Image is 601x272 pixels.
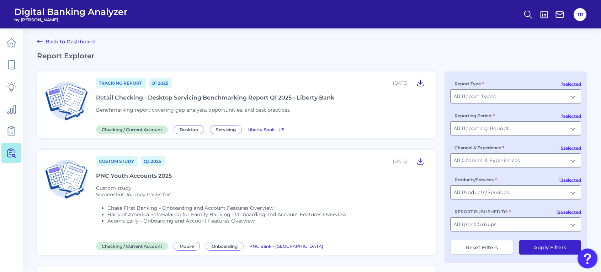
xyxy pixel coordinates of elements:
[107,211,346,218] li: Bank of America SafeBalance for Family Banking - Onboarding and Account Features Overview
[96,185,131,191] span: Custom study
[174,125,204,134] span: Desktop
[96,191,346,198] p: Screenshot Journey Packs for:
[454,209,511,214] label: REPORT PUBLISHED TO
[43,155,90,203] img: Checking / Current Account
[248,126,284,133] a: Liberty Bank - US
[96,242,168,250] span: Checking / Current Account
[149,78,172,88] a: Q1 2025
[454,177,497,182] label: Products/Services
[141,156,165,166] a: Q3 2025
[14,17,128,22] span: by [PERSON_NAME]
[393,80,408,86] div: [DATE]
[450,240,513,255] button: Reset Filters
[454,81,484,86] label: Report Type
[393,159,408,164] div: [DATE]
[37,52,587,60] h2: Report Explorer
[96,126,168,134] span: Checking / Current Account
[96,94,334,101] div: Retail Checking - Desktop Servicing Benchmarking Report Q1 2025 - Liberty Bank
[96,242,171,249] a: Checking / Current Account
[107,218,346,224] li: Acorns Early - Onboarding and Account Features Overview
[454,145,504,150] label: Channel & Experience
[107,205,346,211] li: Chase First Banking - Onboarding and Account Features Overview
[248,127,284,132] span: Liberty Bank - US
[578,249,597,268] button: Open Resource Center
[454,113,495,118] label: Reporting Period
[174,126,207,133] a: Desktop
[206,242,244,251] span: Onboarding
[37,37,95,46] a: Back to Dashboard
[96,172,172,179] div: PNC Youth Accounts 2025
[174,242,203,249] a: Mobile
[96,156,138,166] a: Custom Study
[249,244,323,249] span: PNC Bank - [GEOGRAPHIC_DATA]
[96,78,146,88] a: Tracking Report
[519,240,581,255] button: Apply Filters
[574,8,586,21] button: TR
[249,242,323,249] a: PNC Bank - [GEOGRAPHIC_DATA]
[43,77,90,125] img: Checking / Current Account
[210,126,245,133] a: Servicing
[14,6,128,17] span: Digital Banking Analyzer
[174,242,200,251] span: Mobile
[206,242,246,249] a: Onboarding
[210,125,242,134] span: Servicing
[96,126,171,133] a: Checking / Current Account
[96,107,290,113] span: Benchmarking report covering gap analysis, opportunities, and best practices
[413,77,427,89] button: Retail Checking - Desktop Servicing Benchmarking Report Q1 2025 - Liberty Bank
